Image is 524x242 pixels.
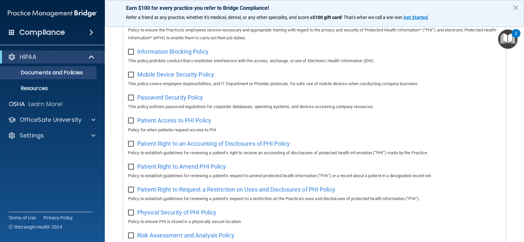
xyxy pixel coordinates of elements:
p: Policy to ensure PHI is stored in a physically secure location. [128,218,501,226]
span: Patient Right to Request a Restriction on Uses and Disclosures of PHI Policy [137,186,335,193]
p: HIPAA [20,53,36,61]
span: Risk Assessment and Analysis Policy [137,232,234,239]
strong: $100 gift card [312,15,341,20]
span: Patient Right to an Accounting of Disclosures of PHI Policy [137,140,290,147]
p: Policy to establish guidelines for reviewing a patient’s request to a restriction on the Practice... [128,195,501,203]
span: Patient Access to PHI Policy [137,117,211,124]
a: HIPAA [8,53,95,61]
span: Ⓒ Rectangle Health 2024 [9,224,62,230]
p: Policy for when patients request access to PHI. [128,126,501,134]
a: OfficeSafe University [8,116,95,124]
span: ! That's what we call a win-win. [341,15,403,20]
h4: Compliance [19,28,65,37]
a: Settings [8,132,95,140]
span: Physical Security of PHI Policy [137,209,216,216]
span: Password Security Policy [137,94,203,101]
button: Open Resource Center, 2 new notifications [498,29,517,49]
span: Mobile Device Security Policy [137,71,214,78]
p: Settings [20,132,44,140]
strong: Get Started [403,15,428,20]
button: Close [513,2,519,13]
p: Policy to ensure the Practice's employees receive necessary and appropriate training with regard ... [128,26,501,42]
div: 2 [515,33,517,42]
p: This policy prohibits conduct that constitutes interference with the access, exchange, or use of ... [128,57,501,65]
p: Resources [4,85,94,92]
img: PMB logo [8,7,97,20]
p: Policy to establish guidelines for reviewing a patient’s right to receive an accounting of disclo... [128,149,501,157]
p: Earn $100 for every practice you refer to Bridge Compliance! [126,5,503,11]
span: Refer a friend at any practice, whether it's medical, dental, or any other speciality, and score a [126,15,312,20]
p: OSHA [9,100,25,108]
p: Learn More! [28,100,63,108]
p: This policy covers employee responsibilities, and IT Department or Provider protocols, for safe u... [128,80,501,88]
p: OfficeSafe University [20,116,82,124]
a: Get Started [403,15,429,20]
p: Documents and Policies [4,69,94,76]
a: Privacy Policy [44,214,73,221]
span: Information Blocking Policy [137,48,209,55]
span: Patient Right to Amend PHI Policy [137,163,226,170]
p: This policy outlines password regulations for corporate databases, operating systems, and devices... [128,103,501,111]
p: Policy to establish guidelines for reviewing a patient’s request to amend protected health inform... [128,172,501,180]
a: Terms of Use [9,214,36,221]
